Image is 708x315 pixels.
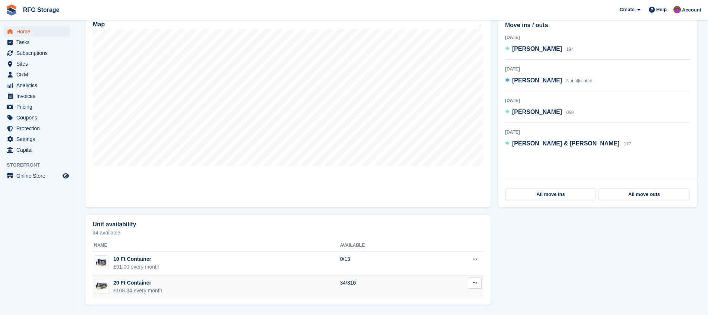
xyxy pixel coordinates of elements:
a: Preview store [61,171,70,180]
a: menu [4,123,70,134]
a: menu [4,37,70,47]
span: Capital [16,145,61,155]
a: menu [4,171,70,181]
span: Account [682,6,701,14]
a: RFG Storage [20,4,62,16]
a: menu [4,112,70,123]
span: Help [656,6,667,13]
span: Home [16,26,61,37]
span: Online Store [16,171,61,181]
a: All move outs [599,188,689,200]
td: 34/316 [340,275,428,299]
img: stora-icon-8386f47178a22dfd0bd8f6a31ec36ba5ce8667c1dd55bd0f319d3a0aa187defe.svg [6,4,17,16]
a: [PERSON_NAME] 194 [505,45,574,54]
a: [PERSON_NAME] 060 [505,108,574,117]
span: Invoices [16,91,61,101]
span: Sites [16,59,61,69]
span: [PERSON_NAME] [512,46,562,52]
span: Pricing [16,102,61,112]
a: All move ins [505,188,596,200]
img: 10-ft-container%20(4).jpg [94,257,109,268]
a: menu [4,48,70,58]
span: Storefront [7,161,74,169]
span: [PERSON_NAME] & [PERSON_NAME] [512,140,620,147]
a: menu [4,91,70,101]
th: Name [93,240,340,252]
div: [DATE] [505,97,690,104]
div: £91.00 every month [113,263,159,271]
span: 194 [566,47,574,52]
span: Coupons [16,112,61,123]
h2: Move ins / outs [505,21,690,30]
a: [PERSON_NAME] & [PERSON_NAME] 177 [505,139,631,149]
span: Analytics [16,80,61,91]
span: CRM [16,69,61,80]
a: menu [4,102,70,112]
td: 0/13 [340,252,428,275]
span: Settings [16,134,61,144]
p: 34 available [93,230,484,235]
a: menu [4,134,70,144]
span: [PERSON_NAME] [512,77,562,83]
span: [PERSON_NAME] [512,109,562,115]
div: £108.34 every month [113,287,162,295]
img: 20-ft-container%20(6).jpg [94,281,109,292]
h2: Unit availability [93,221,136,228]
h2: Map [93,21,105,28]
div: [DATE] [505,66,690,72]
span: Create [620,6,634,13]
span: Not allocated [566,78,592,83]
a: menu [4,69,70,80]
th: Available [340,240,428,252]
a: menu [4,26,70,37]
img: Laura Lawson [673,6,681,13]
a: Map [85,14,491,207]
span: Protection [16,123,61,134]
span: Subscriptions [16,48,61,58]
div: 10 Ft Container [113,255,159,263]
div: [DATE] [505,34,690,41]
a: menu [4,59,70,69]
a: [PERSON_NAME] Not allocated [505,76,592,86]
div: [DATE] [505,129,690,135]
span: Tasks [16,37,61,47]
span: 060 [566,110,574,115]
a: menu [4,80,70,91]
div: 20 Ft Container [113,279,162,287]
span: 177 [624,141,631,147]
a: menu [4,145,70,155]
